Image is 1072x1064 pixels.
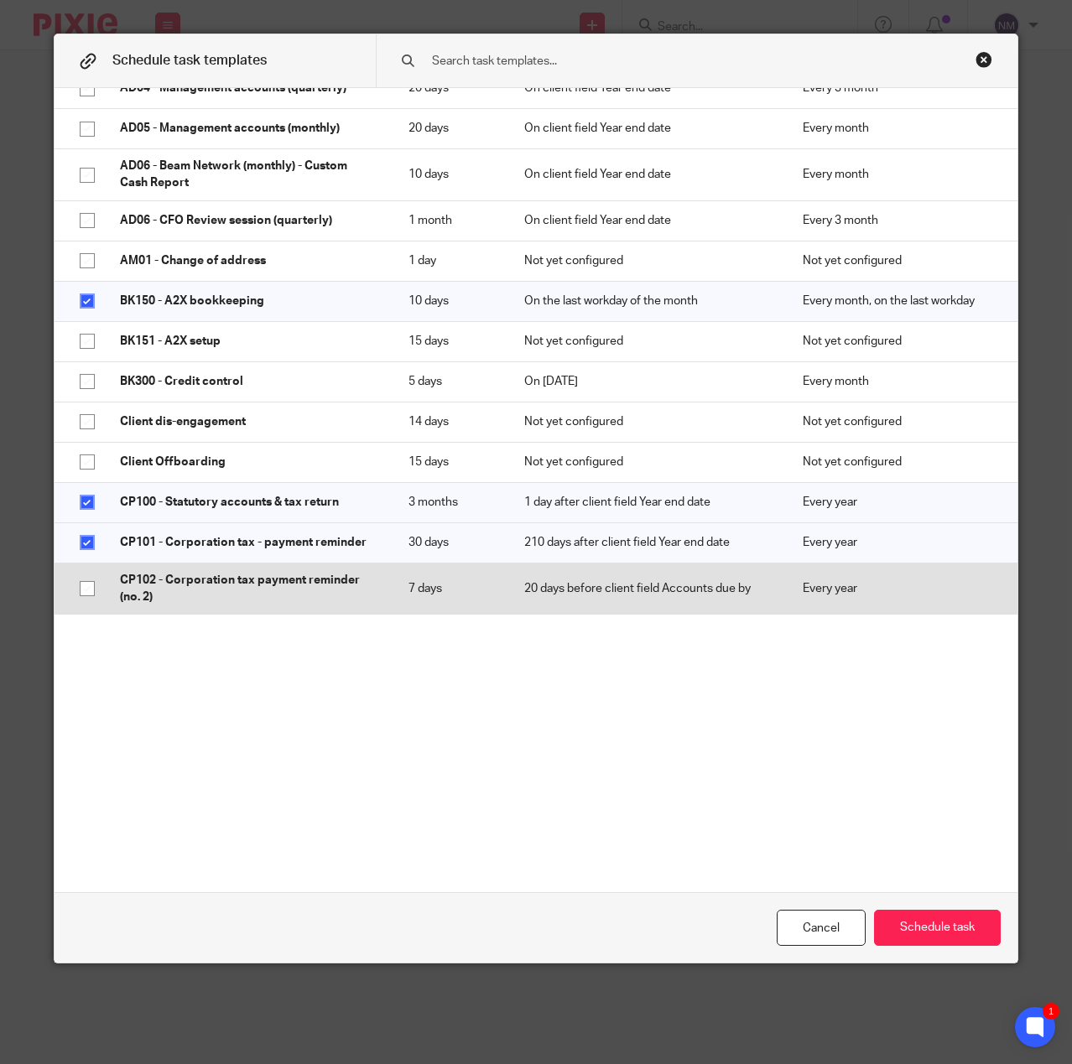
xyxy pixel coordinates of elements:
p: 14 days [409,413,491,430]
span: Schedule task templates [112,54,267,67]
p: Every month [803,373,992,390]
input: Search task templates... [430,52,923,70]
p: Not yet configured [524,413,769,430]
p: 20 days [409,120,491,137]
p: 3 months [409,494,491,511]
p: Not yet configured [524,333,769,350]
p: Every year [803,494,992,511]
p: Not yet configured [803,454,992,470]
p: On client field Year end date [524,212,769,229]
p: BK150 - A2X bookkeeping [120,293,375,309]
p: 1 month [409,212,491,229]
p: Every 3 month [803,80,992,96]
p: AD06 - Beam Network (monthly) - Custom Cash Report [120,158,375,192]
p: CP100 - Statutory accounts & tax return [120,494,375,511]
p: Every year [803,534,992,551]
p: 20 days before client field Accounts due by [524,580,769,597]
p: Not yet configured [803,333,992,350]
p: Not yet configured [524,252,769,269]
p: Every month [803,166,992,183]
div: Cancel [777,910,866,946]
div: 1 [1043,1003,1059,1020]
p: AD04 - Management accounts (quarterly) [120,80,375,96]
p: 10 days [409,293,491,309]
p: 10 days [409,166,491,183]
p: Not yet configured [803,252,992,269]
p: AM01 - Change of address [120,252,375,269]
p: On the last workday of the month [524,293,769,309]
p: CP101 - Corporation tax - payment reminder [120,534,375,551]
p: 7 days [409,580,491,597]
p: Client dis-engagement [120,413,375,430]
p: Every month, on the last workday [803,293,992,309]
p: Every year [803,580,992,597]
p: 15 days [409,454,491,470]
p: 1 day after client field Year end date [524,494,769,511]
p: On [DATE] [524,373,769,390]
p: 30 days [409,534,491,551]
button: Schedule task [874,910,1001,946]
p: Not yet configured [803,413,992,430]
p: Every month [803,120,992,137]
p: 1 day [409,252,491,269]
p: 20 days [409,80,491,96]
p: CP102 - Corporation tax payment reminder (no. 2) [120,572,375,606]
p: On client field Year end date [524,166,769,183]
p: AD06 - CFO Review session (quarterly) [120,212,375,229]
p: Client Offboarding [120,454,375,470]
p: 15 days [409,333,491,350]
p: 210 days after client field Year end date [524,534,769,551]
p: On client field Year end date [524,120,769,137]
p: AD05 - Management accounts (monthly) [120,120,375,137]
p: BK300 - Credit control [120,373,375,390]
p: 5 days [409,373,491,390]
p: BK151 - A2X setup [120,333,375,350]
p: On client field Year end date [524,80,769,96]
div: Close this dialog window [976,51,992,68]
p: Every 3 month [803,212,992,229]
p: Not yet configured [524,454,769,470]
